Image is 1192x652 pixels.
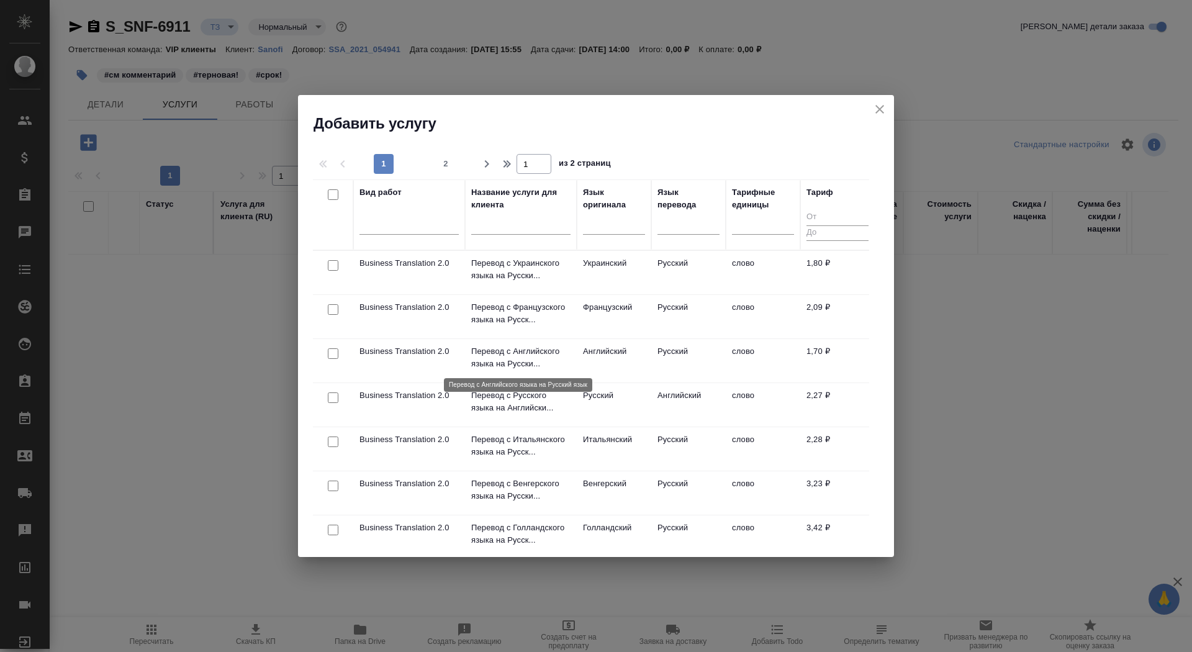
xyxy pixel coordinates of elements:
[726,515,800,559] td: слово
[806,225,869,241] input: До
[577,339,651,383] td: Английский
[651,383,726,427] td: Английский
[726,383,800,427] td: слово
[651,339,726,383] td: Русский
[651,295,726,338] td: Русский
[436,158,456,170] span: 2
[726,295,800,338] td: слово
[359,257,459,269] p: Business Translation 2.0
[726,427,800,471] td: слово
[359,522,459,534] p: Business Translation 2.0
[314,114,894,134] h2: Добавить услугу
[651,427,726,471] td: Русский
[471,433,571,458] p: Перевод с Итальянского языка на Русск...
[359,433,459,446] p: Business Translation 2.0
[577,515,651,559] td: Голландский
[471,301,571,326] p: Перевод с Французского языка на Русск...
[726,471,800,515] td: слово
[651,251,726,294] td: Русский
[800,427,875,471] td: 2,28 ₽
[806,210,869,225] input: От
[583,186,645,211] div: Язык оригинала
[800,295,875,338] td: 2,09 ₽
[359,186,402,199] div: Вид работ
[471,389,571,414] p: Перевод с Русского языка на Английски...
[471,345,571,370] p: Перевод с Английского языка на Русски...
[359,345,459,358] p: Business Translation 2.0
[732,186,794,211] div: Тарифные единицы
[559,156,611,174] span: из 2 страниц
[800,251,875,294] td: 1,80 ₽
[471,257,571,282] p: Перевод с Украинского языка на Русски...
[577,471,651,515] td: Венгерский
[726,251,800,294] td: слово
[359,478,459,490] p: Business Translation 2.0
[657,186,720,211] div: Язык перевода
[800,383,875,427] td: 2,27 ₽
[726,339,800,383] td: слово
[651,471,726,515] td: Русский
[800,471,875,515] td: 3,23 ₽
[806,186,833,199] div: Тариф
[870,100,889,119] button: close
[471,186,571,211] div: Название услуги для клиента
[471,522,571,546] p: Перевод с Голландского языка на Русск...
[577,427,651,471] td: Итальянский
[577,383,651,427] td: Русский
[436,154,456,174] button: 2
[359,301,459,314] p: Business Translation 2.0
[577,251,651,294] td: Украинский
[651,515,726,559] td: Русский
[577,295,651,338] td: Французский
[800,339,875,383] td: 1,70 ₽
[359,389,459,402] p: Business Translation 2.0
[800,515,875,559] td: 3,42 ₽
[471,478,571,502] p: Перевод с Венгерского языка на Русски...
